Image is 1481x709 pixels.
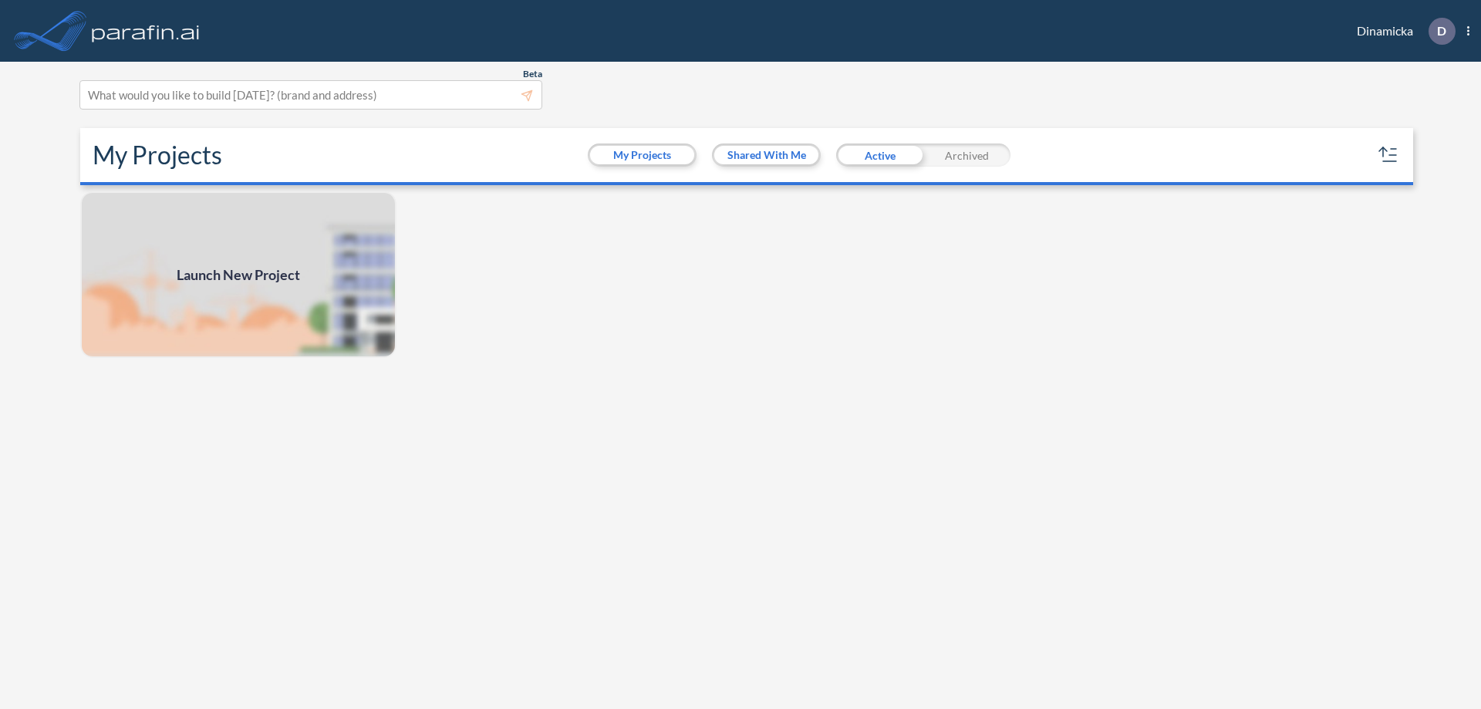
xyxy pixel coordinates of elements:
[80,191,396,358] img: add
[523,68,542,80] span: Beta
[714,146,818,164] button: Shared With Me
[923,143,1010,167] div: Archived
[89,15,203,46] img: logo
[93,140,222,170] h2: My Projects
[177,265,300,285] span: Launch New Project
[1437,24,1446,38] p: D
[1334,18,1469,45] div: Dinamicka
[1376,143,1401,167] button: sort
[836,143,923,167] div: Active
[590,146,694,164] button: My Projects
[80,191,396,358] a: Launch New Project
